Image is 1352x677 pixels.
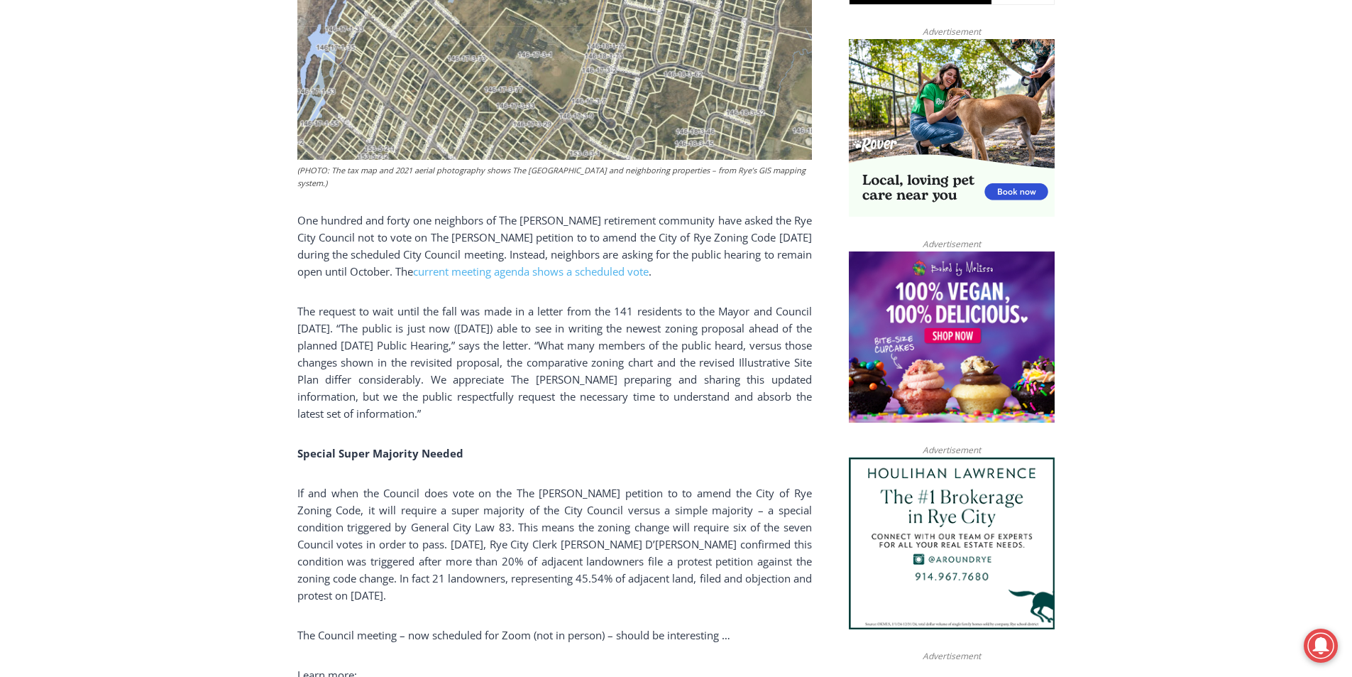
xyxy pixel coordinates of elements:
a: Intern @ [DOMAIN_NAME] [341,138,688,177]
span: Advertisement [908,649,995,663]
span: Advertisement [908,443,995,457]
span: Open Tues. - Sun. [PHONE_NUMBER] [4,146,139,200]
p: The request to wait until the fall was made in a letter from the 141 residents to the Mayor and C... [297,303,812,422]
a: current meeting agenda shows a scheduled vote [413,264,649,278]
img: Baked by Melissa [849,251,1055,423]
span: Intern @ [DOMAIN_NAME] [371,141,658,173]
a: Open Tues. - Sun. [PHONE_NUMBER] [1,143,143,177]
span: Advertisement [908,25,995,38]
div: "clearly one of the favorites in the [GEOGRAPHIC_DATA] neighborhood" [145,89,202,170]
span: Advertisement [908,237,995,251]
figcaption: (PHOTO: The tax map and 2021 aerial photography shows The [GEOGRAPHIC_DATA] and neighboring prope... [297,164,812,189]
p: One hundred and forty one neighbors of The [PERSON_NAME] retirement community have asked the Rye ... [297,212,812,280]
strong: Special Super Majority Needed [297,446,463,460]
p: The Council meeting – now scheduled for Zoom (not in person) – should be interesting … [297,627,812,644]
div: "The first chef I interviewed talked about coming to [GEOGRAPHIC_DATA] from [GEOGRAPHIC_DATA] in ... [358,1,671,138]
p: If and when the Council does vote on the The [PERSON_NAME] petition to to amend the City of Rye Z... [297,484,812,604]
img: Houlihan Lawrence The #1 Brokerage in Rye City [849,457,1055,629]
